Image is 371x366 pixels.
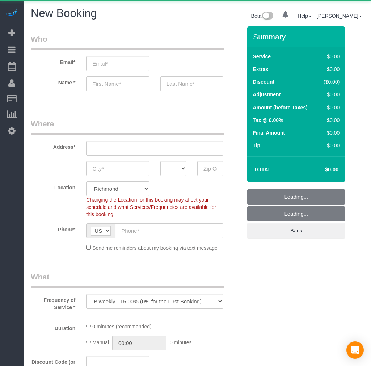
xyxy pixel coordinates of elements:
[253,78,274,85] label: Discount
[31,272,224,288] legend: What
[31,118,224,135] legend: Where
[247,223,345,238] a: Back
[253,33,341,41] h3: Summary
[320,129,340,136] div: $0.00
[320,91,340,98] div: $0.00
[253,66,268,73] label: Extras
[261,12,273,21] img: New interface
[92,245,218,251] span: Send me reminders about my booking via text message
[320,66,340,73] div: $0.00
[197,161,223,176] input: Zip Code*
[86,76,149,91] input: First Name*
[25,56,81,66] label: Email*
[86,197,216,217] span: Changing the Location for this booking may affect your schedule and what Services/Frequencies are...
[253,104,307,111] label: Amount (before Taxes)
[320,142,340,149] div: $0.00
[25,294,81,311] label: Frequency of Service *
[25,76,81,86] label: Name *
[253,129,285,136] label: Final Amount
[320,117,340,124] div: $0.00
[317,13,362,19] a: [PERSON_NAME]
[115,223,223,238] input: Phone*
[25,223,81,233] label: Phone*
[253,117,283,124] label: Tax @ 0.00%
[320,78,340,85] div: ($0.00)
[86,161,149,176] input: City*
[160,76,223,91] input: Last Name*
[25,322,81,332] label: Duration
[320,53,340,60] div: $0.00
[4,7,19,17] img: Automaid Logo
[170,340,192,345] span: 0 minutes
[25,181,81,191] label: Location
[303,167,338,173] h4: $0.00
[31,34,224,50] legend: Who
[86,56,149,71] input: Email*
[253,142,260,149] label: Tip
[253,91,281,98] label: Adjustment
[346,341,364,359] div: Open Intercom Messenger
[254,166,271,172] strong: Total
[92,340,109,345] span: Manual
[298,13,312,19] a: Help
[92,324,151,329] span: 0 minutes (recommended)
[251,13,274,19] a: Beta
[320,104,340,111] div: $0.00
[25,141,81,151] label: Address*
[253,53,271,60] label: Service
[31,7,97,20] span: New Booking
